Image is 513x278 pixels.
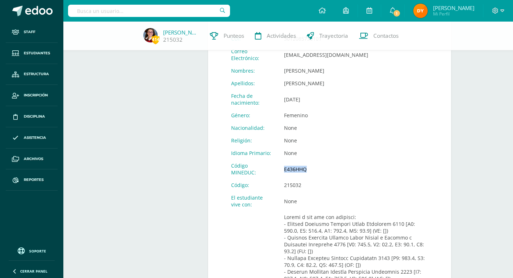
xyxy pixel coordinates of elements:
span: Soporte [29,249,46,254]
span: Asistencia [24,135,46,141]
a: Inscripción [6,85,58,106]
td: Género: [225,109,278,122]
a: 215032 [163,36,183,44]
span: Estructura [24,71,49,77]
a: Disciplina [6,106,58,127]
a: Staff [6,22,58,43]
td: Religión: [225,134,278,147]
span: Reportes [24,177,44,183]
a: Asistencia [6,127,58,149]
a: Punteos [204,22,249,50]
input: Busca un usuario... [68,5,230,17]
span: Staff [24,29,35,35]
td: 215032 [278,179,434,191]
td: El estudiante vive con: [225,191,278,211]
td: Apellidos: [225,77,278,90]
td: [PERSON_NAME] [278,64,434,77]
td: Femenino [278,109,434,122]
td: Código: [225,179,278,191]
a: Contactos [354,22,404,50]
img: 2cf37b1663a62289bc3e4f10204d8cb0.png [143,28,158,42]
img: 037b6ea60564a67d0a4f148695f9261a.png [413,4,428,18]
span: Trayectoria [319,32,348,40]
span: 414 [152,35,159,44]
td: Fecha de nacimiento: [225,90,278,109]
span: Cerrar panel [20,269,48,274]
span: Actividades [267,32,296,40]
span: Disciplina [24,114,45,119]
a: Archivos [6,149,58,170]
td: Nombres: [225,64,278,77]
td: Idioma Primario: [225,147,278,159]
span: Archivos [24,156,43,162]
span: [PERSON_NAME] [433,4,474,12]
a: Actividades [249,22,301,50]
a: Estructura [6,64,58,85]
td: E436HHQ [278,159,434,179]
a: Estudiantes [6,43,58,64]
span: Inscripción [24,92,48,98]
span: Mi Perfil [433,11,474,17]
td: [EMAIL_ADDRESS][DOMAIN_NAME] [278,45,434,64]
span: Estudiantes [24,50,50,56]
td: Nacionalidad: [225,122,278,134]
td: [PERSON_NAME] [278,77,434,90]
td: Correo Electrónico: [225,45,278,64]
td: None [278,122,434,134]
a: [PERSON_NAME] [163,29,199,36]
td: None [278,147,434,159]
td: Código MINEDUC: [225,159,278,179]
td: None [278,134,434,147]
td: [DATE] [278,90,434,109]
a: Reportes [6,169,58,191]
a: Trayectoria [301,22,354,50]
span: Contactos [373,32,399,40]
span: 1 [393,9,401,17]
span: Punteos [224,32,244,40]
td: None [278,191,434,211]
a: Soporte [9,246,55,255]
